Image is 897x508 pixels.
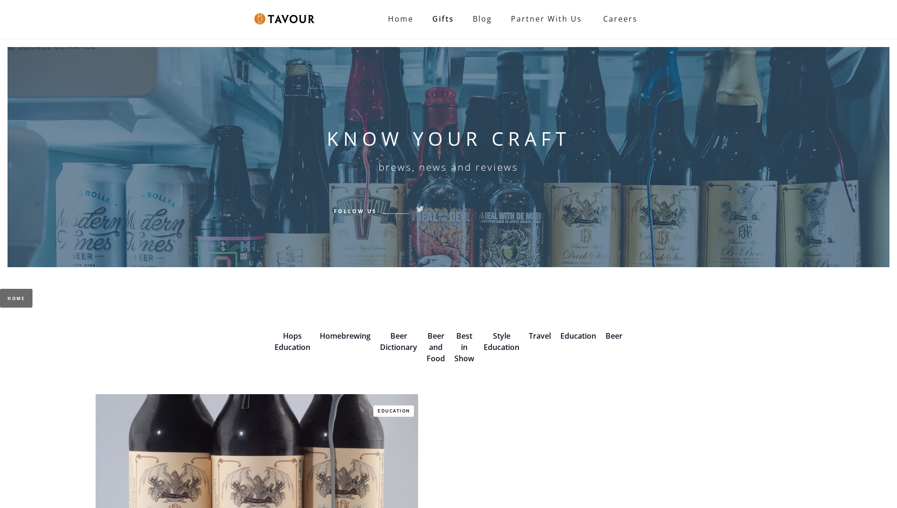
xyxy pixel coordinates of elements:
a: Beer Dictionary [380,331,417,352]
h1: KNOW YOUR CRAFT [327,127,571,150]
a: Partner with Us [501,9,591,28]
h6: brews, news and reviews [379,161,518,173]
strong: Careers [603,9,638,28]
a: Education [373,405,414,417]
h6: Follow Us [334,206,377,215]
a: Hops Education [275,331,310,352]
a: Beer [606,331,622,341]
a: Home [379,9,423,28]
a: Blog [463,9,501,28]
strong: Home [388,14,413,24]
a: Gifts [423,9,463,28]
a: Education [560,331,596,341]
a: Best in Show [454,331,474,364]
a: Beer and Food [427,331,445,364]
a: Homebrewing [320,331,371,341]
a: Style Education [484,331,519,352]
a: Travel [529,331,551,341]
a: Careers [591,6,645,32]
